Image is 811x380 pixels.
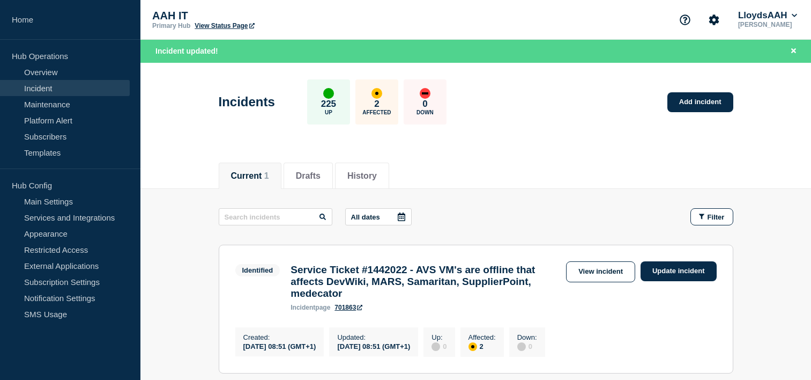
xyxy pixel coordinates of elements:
[517,341,537,351] div: 0
[371,88,382,99] div: affected
[264,171,269,180] span: 1
[431,342,440,351] div: disabled
[736,10,799,21] button: LloydsAAH
[296,171,321,181] button: Drafts
[347,171,377,181] button: History
[334,304,362,311] a: 701863
[325,109,332,115] p: Up
[243,341,316,350] div: [DATE] 08:51 (GMT+1)
[195,22,254,30] a: View Status Page
[243,333,316,341] p: Created :
[468,341,496,351] div: 2
[345,208,412,225] button: All dates
[291,304,315,311] span: incident
[291,264,561,299] h3: Service Ticket #1442022 - AVS VM's are offline that affects DevWiki, MARS, Samaritan, SupplierPoi...
[703,9,725,31] button: Account settings
[374,99,379,109] p: 2
[468,342,477,351] div: affected
[667,92,733,112] a: Add incident
[235,264,280,276] span: Identified
[231,171,269,181] button: Current 1
[337,341,410,350] div: [DATE] 08:51 (GMT+1)
[362,109,391,115] p: Affected
[468,333,496,341] p: Affected :
[291,304,330,311] p: page
[351,213,380,221] p: All dates
[152,10,367,22] p: AAH IT
[566,261,635,282] a: View incident
[641,261,717,281] a: Update incident
[787,45,800,57] button: Close banner
[337,333,410,341] p: Updated :
[517,333,537,341] p: Down :
[420,88,430,99] div: down
[422,99,427,109] p: 0
[431,333,447,341] p: Up :
[517,342,526,351] div: disabled
[416,109,434,115] p: Down
[674,9,696,31] button: Support
[708,213,725,221] span: Filter
[219,208,332,225] input: Search incidents
[152,22,190,30] p: Primary Hub
[690,208,733,225] button: Filter
[219,94,275,109] h1: Incidents
[431,341,447,351] div: 0
[155,47,218,55] span: Incident updated!
[321,99,336,109] p: 225
[736,21,799,28] p: [PERSON_NAME]
[323,88,334,99] div: up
